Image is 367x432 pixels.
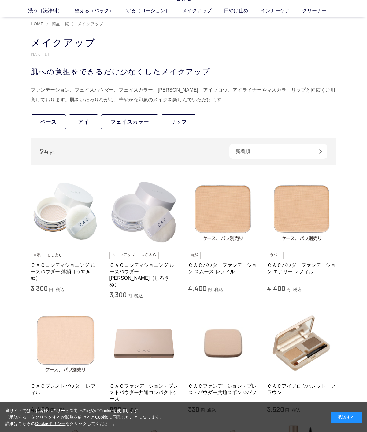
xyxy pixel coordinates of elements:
[56,287,64,292] span: 税込
[5,408,164,427] div: 当サイトでは、お客様へのサービス向上のためにCookieを使用します。 「承諾する」をクリックするか閲覧を続けるとCookieに同意したことになります。 詳細はこちらの をクリックしてください。
[31,308,100,378] img: ＣＡＣプレストパウダー レフィル
[75,7,126,14] a: 整える（パック）
[50,21,69,26] a: 商品一覧
[224,7,261,14] a: 日やけ止め
[261,7,302,14] a: インナーケア
[31,252,43,259] img: 自然
[31,262,100,281] a: ＣＡＣコンディショニング ルースパウダー 薄絹（うすきぬ）
[49,287,53,292] span: 円
[182,7,224,14] a: メイクアップ
[109,383,179,402] a: ＣＡＣファンデーション・プレストパウダー共通コンパクトケース
[188,308,258,378] img: ＣＡＣファンデーション・プレストパウダー共通スポンジパフ
[31,114,66,129] a: ベース
[31,383,100,396] a: ＣＡＣプレストパウダー レフィル
[28,7,75,14] a: 洗う（洗浄料）
[46,21,70,27] li: 〉
[45,252,65,259] img: しっとり
[208,287,212,292] span: 円
[109,262,179,288] a: ＣＡＣコンディショニング ルースパウダー [PERSON_NAME]（しろきぬ）
[267,308,337,378] img: ＣＡＣアイブロウパレット ブラウン
[188,262,258,275] a: ＣＡＣパウダーファンデーション スムース レフィル
[31,284,48,292] span: 3,300
[128,293,132,298] span: 円
[302,7,339,14] a: クリーナー
[31,85,336,105] div: ファンデーション、フェイスパウダー、フェイスカラー、[PERSON_NAME]、アイブロウ、アイライナーやマスカラ、リップと幅広くご用意しております。肌をいたわりながら、華やかな印象のメイクを楽...
[109,308,179,378] img: ＣＡＣファンデーション・プレストパウダー共通コンパクトケース
[52,21,69,26] span: 商品一覧
[188,284,206,292] span: 4,400
[267,252,284,259] img: カバー
[267,284,285,292] span: 4,400
[35,421,66,426] a: Cookieポリシー
[188,177,258,247] img: ＣＡＣパウダーファンデーション スムース レフィル
[188,383,258,396] a: ＣＡＣファンデーション・プレストパウダー共通スポンジパフ
[229,144,327,159] div: 新着順
[293,287,302,292] span: 税込
[40,147,49,156] span: 24
[31,66,336,77] div: 肌への負担をできるだけ少なくしたメイクアップ
[267,383,337,396] a: ＣＡＣアイブロウパレット ブラウン
[69,114,98,129] a: アイ
[109,252,137,259] img: トーンアップ
[31,36,336,49] h1: メイクアップ
[161,114,196,129] a: リップ
[134,293,143,298] span: 税込
[50,150,55,155] span: 件
[214,287,223,292] span: 税込
[126,7,182,14] a: 守る（ローション）
[76,21,103,26] a: メイクアップ
[267,177,337,247] img: ＣＡＣパウダーファンデーション エアリー レフィル
[331,412,362,423] div: 承諾する
[72,21,105,27] li: 〉
[286,287,291,292] span: 円
[139,252,159,259] img: さらさら
[109,290,127,299] span: 3,300
[188,252,201,259] img: 自然
[31,177,100,247] img: ＣＡＣコンディショニング ルースパウダー 薄絹（うすきぬ）
[31,21,43,26] a: HOME
[77,21,103,26] span: メイクアップ
[267,262,337,275] a: ＣＡＣパウダーファンデーション エアリー レフィル
[101,114,158,129] a: フェイスカラー
[31,51,336,57] p: MAKE UP
[109,177,179,247] img: ＣＡＣコンディショニング ルースパウダー 白絹（しろきぬ）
